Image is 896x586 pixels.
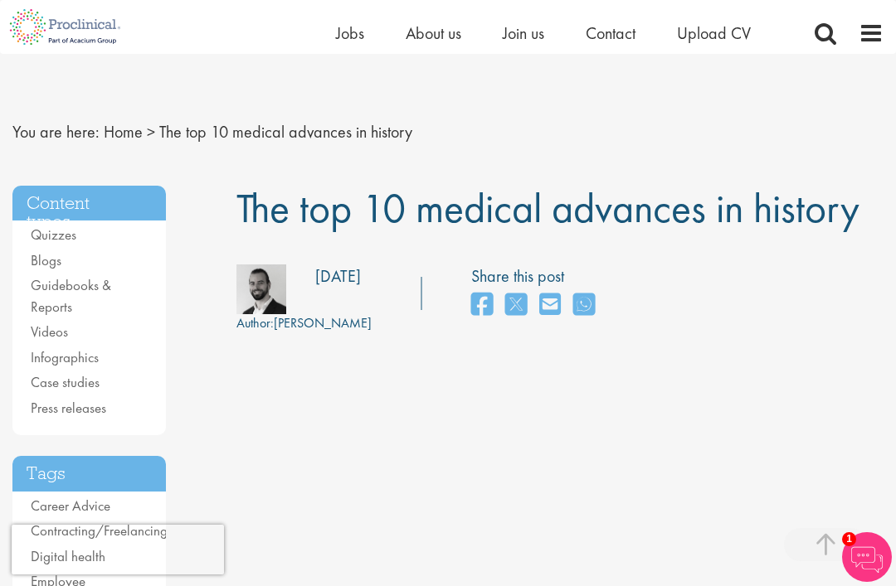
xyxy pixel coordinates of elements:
[842,532,892,582] img: Chatbot
[236,314,274,332] span: Author:
[12,186,166,221] h3: Content types
[31,348,99,366] a: Infographics
[842,532,856,546] span: 1
[12,525,224,574] iframe: reCAPTCHA
[315,264,361,288] div: [DATE]
[31,496,110,515] a: Career Advice
[236,314,372,333] div: [PERSON_NAME]
[503,22,544,44] a: Join us
[31,225,76,244] a: Quizzes
[336,22,364,44] a: Jobs
[104,121,143,143] a: breadcrumb link
[31,276,111,316] a: Guidebooks & Reports
[31,399,106,417] a: Press releases
[236,182,859,235] span: The top 10 medical advances in history
[677,22,751,44] a: Upload CV
[471,288,493,323] a: share on facebook
[505,288,527,323] a: share on twitter
[159,121,412,143] span: The top 10 medical advances in history
[586,22,635,44] a: Contact
[31,251,61,269] a: Blogs
[573,288,595,323] a: share on whats app
[236,264,286,314] img: 76d2c18e-6ce3-4617-eefd-08d5a473185b
[31,322,68,341] a: Videos
[406,22,461,44] a: About us
[12,121,100,143] span: You are here:
[471,264,603,288] label: Share this post
[12,456,166,492] h3: Tags
[31,373,100,391] a: Case studies
[147,121,155,143] span: >
[539,288,561,323] a: share on email
[31,521,168,540] a: Contracting/Freelancing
